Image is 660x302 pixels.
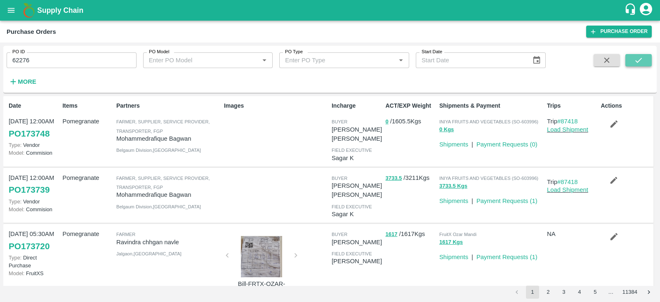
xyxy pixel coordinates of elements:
[9,142,21,148] span: Type:
[542,285,555,299] button: Go to page 2
[2,1,21,20] button: open drawer
[547,101,597,110] p: Trips
[37,6,83,14] b: Supply Chain
[146,55,257,66] input: Enter PO Model
[332,232,347,237] span: buyer
[422,49,442,55] label: Start Date
[18,78,36,85] strong: More
[547,177,597,186] p: Trip
[7,75,38,89] button: More
[62,101,113,110] p: Items
[9,198,59,205] p: Vendor
[282,55,393,66] input: Enter PO Type
[439,198,468,204] a: Shipments
[259,55,270,66] button: Open
[9,182,49,197] a: PO173739
[9,269,59,277] p: FruitXS
[573,285,586,299] button: Go to page 4
[476,254,537,260] a: Payment Requests (1)
[62,117,113,126] p: Pomegranate
[509,285,657,299] nav: pagination navigation
[642,285,655,299] button: Go to next page
[396,55,406,66] button: Open
[624,3,639,18] div: customer-support
[557,285,570,299] button: Go to page 3
[557,179,578,185] a: #87418
[639,2,653,19] div: account of current user
[12,49,25,55] label: PO ID
[116,232,135,237] span: Farmer
[116,119,210,133] span: Farmer, Supplier, Service Provider, Transporter, FGP
[332,125,382,144] p: [PERSON_NAME] [PERSON_NAME]
[9,117,59,126] p: [DATE] 12:00AM
[332,101,382,110] p: Incharge
[332,251,372,256] span: field executive
[224,101,328,110] p: Images
[9,239,49,254] a: PO173720
[9,206,24,212] span: Model:
[332,148,372,153] span: field executive
[7,26,56,37] div: Purchase Orders
[62,173,113,182] p: Pomegranate
[468,137,473,149] div: |
[439,119,538,124] span: INIYA FRUITS AND VEGETABLES (SO-603996)
[547,117,597,126] p: Trip
[9,150,24,156] span: Model:
[9,255,21,261] span: Type:
[116,148,201,153] span: Belgaum Division , [GEOGRAPHIC_DATA]
[9,198,21,205] span: Type:
[116,204,201,209] span: Belgaum Division , [GEOGRAPHIC_DATA]
[332,153,382,163] p: Sagar K
[332,119,347,124] span: buyer
[116,101,221,110] p: Partners
[439,125,454,134] button: 0 Kgs
[416,52,526,68] input: Start Date
[604,288,618,296] div: …
[586,26,652,38] a: Purchase Order
[385,101,436,110] p: ACT/EXP Weight
[332,210,382,219] p: Sagar K
[526,285,539,299] button: page 1
[547,229,597,238] p: NA
[439,254,468,260] a: Shipments
[601,101,651,110] p: Actions
[439,141,468,148] a: Shipments
[7,52,137,68] input: Enter PO ID
[589,285,602,299] button: Go to page 5
[385,230,397,239] button: 1617
[9,254,59,269] p: Direct Purchase
[9,141,59,149] p: Vendor
[116,176,210,190] span: Farmer, Supplier, Service Provider, Transporter, FGP
[468,249,473,262] div: |
[9,173,59,182] p: [DATE] 12:00AM
[9,229,59,238] p: [DATE] 05:30AM
[21,2,37,19] img: logo
[620,285,640,299] button: Go to page 11384
[116,238,221,247] p: Ravindra chhgan navle
[332,238,382,247] p: [PERSON_NAME]
[547,126,588,133] a: Load Shipment
[557,118,578,125] a: #87418
[9,126,49,141] a: PO173748
[62,229,113,238] p: Pomegranate
[9,149,59,157] p: Commision
[37,5,624,16] a: Supply Chain
[332,204,372,209] span: field executive
[439,232,476,237] span: FruitX Ozar Mandi
[547,186,588,193] a: Load Shipment
[385,229,436,239] p: / 1617 Kgs
[439,182,467,191] button: 3733.5 Kgs
[468,193,473,205] div: |
[385,174,402,183] button: 3733.5
[385,117,436,126] p: / 1605.5 Kgs
[149,49,170,55] label: PO Model
[476,198,537,204] a: Payment Requests (1)
[385,117,388,127] button: 0
[9,270,24,276] span: Model:
[385,173,436,183] p: / 3211 Kgs
[439,101,544,110] p: Shipments & Payment
[285,49,303,55] label: PO Type
[332,181,382,200] p: [PERSON_NAME] [PERSON_NAME]
[332,176,347,181] span: buyer
[476,141,537,148] a: Payment Requests (0)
